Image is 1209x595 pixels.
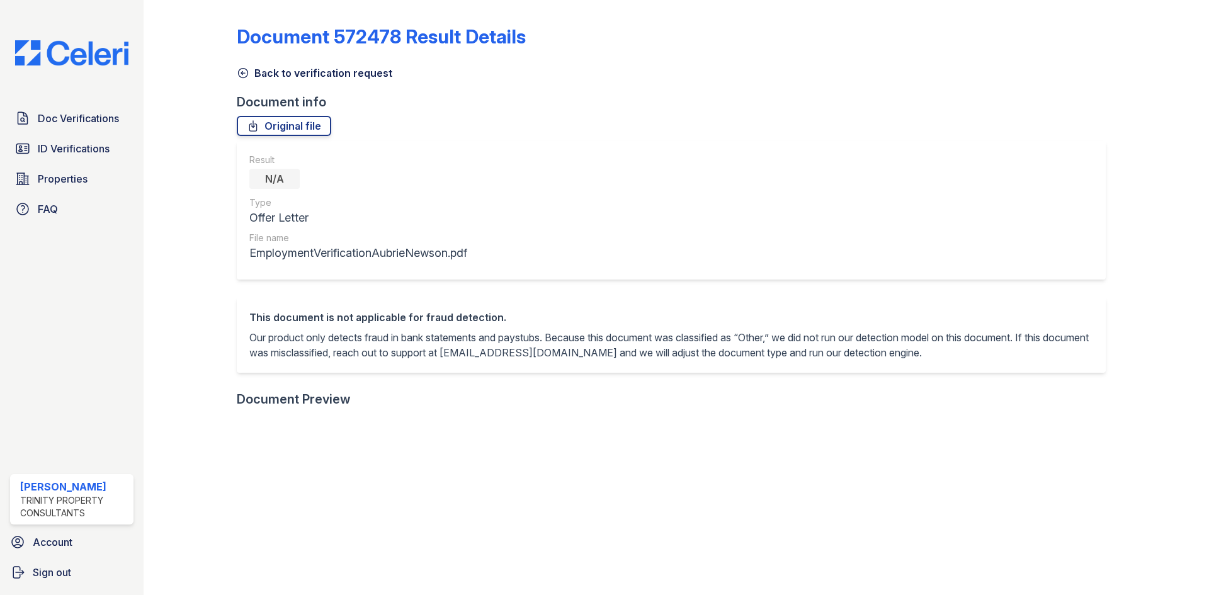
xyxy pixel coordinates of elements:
img: CE_Logo_Blue-a8612792a0a2168367f1c8372b55b34899dd931a85d93a1a3d3e32e68fde9ad4.png [5,40,139,65]
p: Our product only detects fraud in bank statements and paystubs. Because this document was classif... [249,330,1093,360]
a: Properties [10,166,133,191]
a: Doc Verifications [10,106,133,131]
div: Offer Letter [249,209,467,227]
a: Back to verification request [237,65,392,81]
div: Document Preview [237,390,351,408]
div: [PERSON_NAME] [20,479,128,494]
a: ID Verifications [10,136,133,161]
span: FAQ [38,201,58,217]
a: Sign out [5,560,139,585]
div: N/A [249,169,300,189]
span: ID Verifications [38,141,110,156]
div: Document info [237,93,1116,111]
div: Trinity Property Consultants [20,494,128,519]
a: Original file [237,116,331,136]
div: This document is not applicable for fraud detection. [249,310,1093,325]
a: Account [5,530,139,555]
span: Properties [38,171,88,186]
a: Document 572478 Result Details [237,25,526,48]
div: Type [249,196,467,209]
span: Account [33,535,72,550]
a: FAQ [10,196,133,222]
span: Sign out [33,565,71,580]
div: EmploymentVerificationAubrieNewson.pdf [249,244,467,262]
span: Doc Verifications [38,111,119,126]
div: Result [249,154,467,166]
div: File name [249,232,467,244]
